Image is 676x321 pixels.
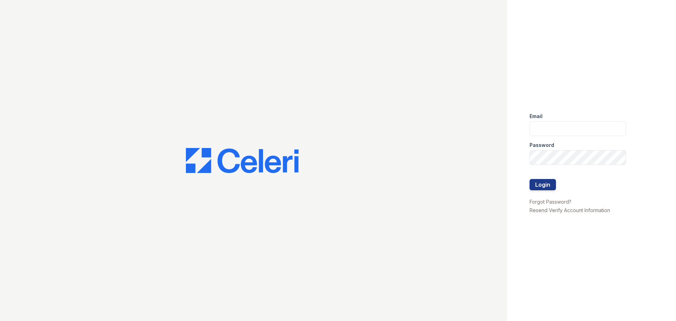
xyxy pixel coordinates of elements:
[530,113,543,120] label: Email
[530,142,554,149] label: Password
[530,207,610,213] a: Resend Verify Account Information
[530,199,571,205] a: Forgot Password?
[530,179,556,190] button: Login
[186,148,299,173] img: CE_Logo_Blue-a8612792a0a2168367f1c8372b55b34899dd931a85d93a1a3d3e32e68fde9ad4.png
